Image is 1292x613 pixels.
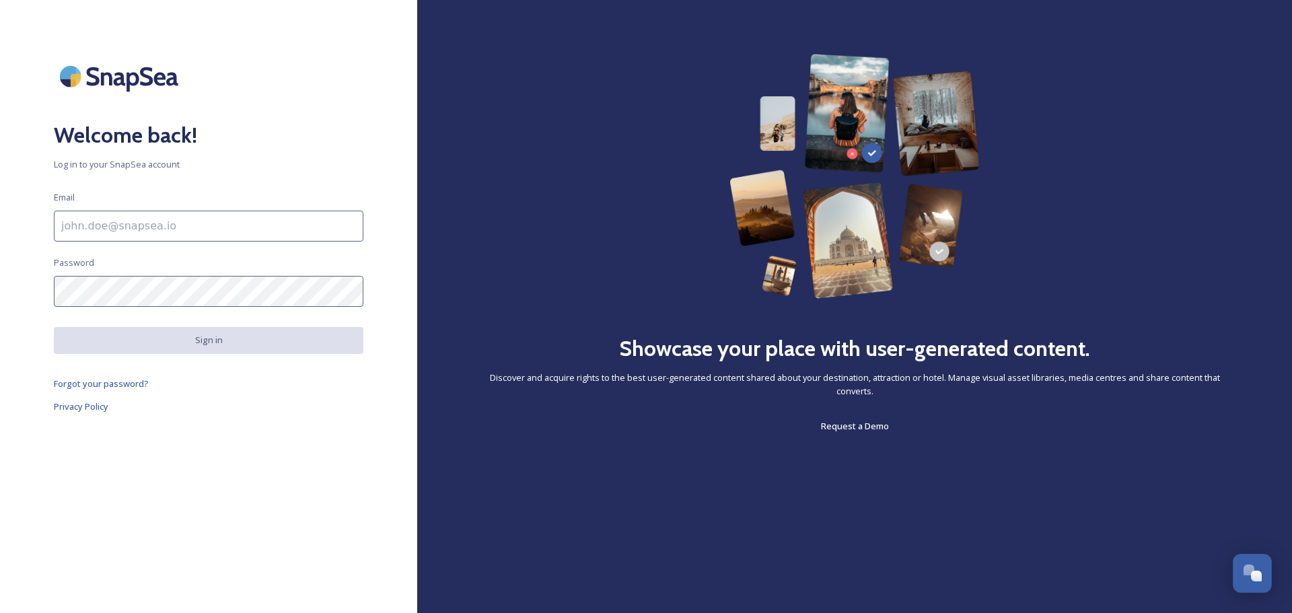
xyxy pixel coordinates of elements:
[54,327,363,353] button: Sign in
[54,54,188,99] img: SnapSea Logo
[54,158,363,171] span: Log in to your SnapSea account
[54,377,149,390] span: Forgot your password?
[54,119,363,151] h2: Welcome back!
[54,398,363,414] a: Privacy Policy
[821,418,889,434] a: Request a Demo
[54,400,108,412] span: Privacy Policy
[1233,554,1272,593] button: Open Chat
[54,375,363,392] a: Forgot your password?
[821,420,889,432] span: Request a Demo
[619,332,1090,365] h2: Showcase your place with user-generated content.
[471,371,1238,397] span: Discover and acquire rights to the best user-generated content shared about your destination, att...
[729,54,980,299] img: 63b42ca75bacad526042e722_Group%20154-p-800.png
[54,191,75,204] span: Email
[54,256,94,269] span: Password
[54,211,363,242] input: john.doe@snapsea.io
